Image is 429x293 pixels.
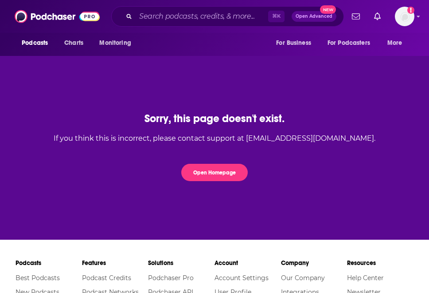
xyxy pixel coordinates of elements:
[320,5,336,14] span: New
[93,35,142,51] button: open menu
[148,255,214,271] li: Solutions
[395,7,414,26] span: Logged in as HWdata
[16,255,82,271] li: Podcasts
[387,37,402,49] span: More
[270,35,322,51] button: open menu
[214,274,269,282] a: Account Settings
[82,255,148,271] li: Features
[281,274,325,282] a: Our Company
[54,134,375,143] div: If you think this is incorrect, please contact support at [EMAIL_ADDRESS][DOMAIN_NAME].
[136,9,268,24] input: Search podcasts, credits, & more...
[214,255,281,271] li: Account
[181,164,248,181] button: Open Homepage
[281,255,347,271] li: Company
[347,274,384,282] a: Help Center
[370,9,384,24] a: Show notifications dropdown
[148,274,194,282] a: Podchaser Pro
[395,7,414,26] img: User Profile
[296,14,332,19] span: Open Advanced
[64,37,83,49] span: Charts
[15,8,100,25] img: Podchaser - Follow, Share and Rate Podcasts
[111,6,344,27] div: Search podcasts, credits, & more...
[395,7,414,26] button: Show profile menu
[407,7,414,14] svg: Add a profile image
[276,37,311,49] span: For Business
[16,35,59,51] button: open menu
[82,274,131,282] a: Podcast Credits
[16,274,60,282] a: Best Podcasts
[328,37,370,49] span: For Podcasters
[381,35,413,51] button: open menu
[99,37,131,49] span: Monitoring
[348,9,363,24] a: Show notifications dropdown
[292,11,336,22] button: Open AdvancedNew
[54,112,375,125] div: Sorry, this page doesn't exist.
[268,11,285,22] span: ⌘ K
[322,35,383,51] button: open menu
[22,37,48,49] span: Podcasts
[347,255,413,271] li: Resources
[58,35,89,51] a: Charts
